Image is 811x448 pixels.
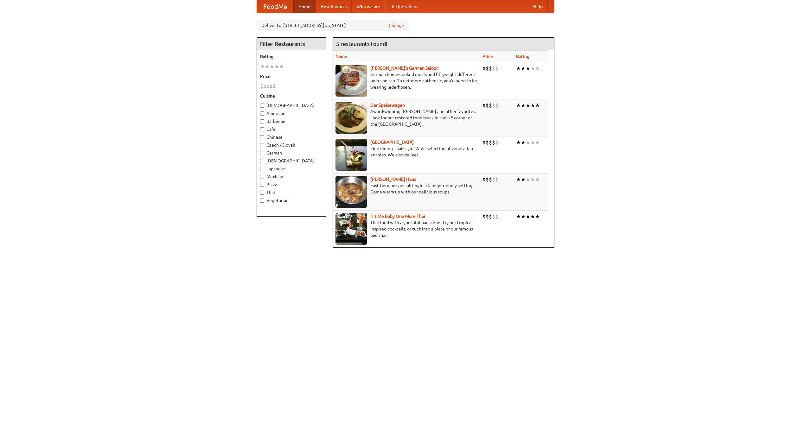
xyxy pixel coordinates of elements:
li: ★ [535,102,540,109]
a: Recipe videos [385,0,423,13]
li: $ [492,213,495,220]
h4: Filter Restaurants [257,38,326,50]
li: $ [495,65,498,72]
input: Japanese [260,167,264,171]
li: $ [489,176,492,183]
li: ★ [530,213,535,220]
ng-pluralize: 5 restaurants found! [336,41,387,47]
p: Fine dining Thai-style. Wide selection of vegetarian entrées. We also deliver. [335,145,477,158]
input: American [260,111,264,116]
li: $ [492,65,495,72]
b: [GEOGRAPHIC_DATA] [370,140,414,145]
a: FoodMe [257,0,293,13]
input: Cafe [260,127,264,131]
label: Barbecue [260,118,323,124]
li: ★ [530,139,535,146]
li: ★ [521,213,526,220]
img: speisewagen.jpg [335,102,367,134]
li: $ [486,102,489,109]
li: $ [492,102,495,109]
li: $ [270,83,273,90]
li: $ [260,83,263,90]
li: $ [489,213,492,220]
li: ★ [535,65,540,72]
label: Vegetarian [260,197,323,204]
label: [DEMOGRAPHIC_DATA] [260,158,323,164]
img: kohlhaus.jpg [335,176,367,208]
input: Thai [260,191,264,195]
li: $ [489,102,492,109]
input: Barbecue [260,119,264,123]
li: ★ [274,63,279,70]
a: Who we are [352,0,385,13]
li: ★ [521,65,526,72]
li: $ [489,139,492,146]
li: ★ [535,213,540,220]
img: satay.jpg [335,139,367,171]
label: Pizza [260,181,323,188]
a: Rating [516,54,529,59]
div: Deliver to: [STREET_ADDRESS][US_STATE] [257,20,409,31]
li: ★ [516,139,521,146]
li: $ [495,213,498,220]
li: $ [482,176,486,183]
li: $ [492,139,495,146]
input: [DEMOGRAPHIC_DATA] [260,159,264,163]
label: Czech / Slovak [260,142,323,148]
li: ★ [521,139,526,146]
li: $ [492,176,495,183]
a: [PERSON_NAME]'s German Saloon [370,66,439,71]
li: $ [273,83,276,90]
h5: Price [260,73,323,79]
li: ★ [530,102,535,109]
label: American [260,110,323,117]
a: Hit Me Baby One More Thai [370,214,425,219]
li: ★ [521,176,526,183]
li: $ [495,176,498,183]
li: $ [482,139,486,146]
li: ★ [265,63,270,70]
li: ★ [535,139,540,146]
label: Mexican [260,174,323,180]
li: ★ [516,213,521,220]
input: [DEMOGRAPHIC_DATA] [260,104,264,108]
li: $ [486,213,489,220]
input: Chinese [260,135,264,139]
h5: Cuisine [260,93,323,99]
input: Mexican [260,175,264,179]
input: Pizza [260,183,264,187]
li: ★ [526,139,530,146]
li: ★ [530,65,535,72]
li: ★ [516,102,521,109]
li: $ [482,65,486,72]
li: ★ [526,176,530,183]
p: Award-winning [PERSON_NAME] and other favorites. Look for our restored food truck in the NE corne... [335,108,477,127]
label: Thai [260,189,323,196]
li: $ [489,65,492,72]
li: $ [482,102,486,109]
li: ★ [526,102,530,109]
a: [PERSON_NAME] Haus [370,177,416,182]
li: $ [482,213,486,220]
a: Name [335,54,347,59]
h5: Rating [260,54,323,60]
li: ★ [526,65,530,72]
input: Vegetarian [260,199,264,203]
a: Der Speisewagen [370,103,405,108]
li: ★ [526,213,530,220]
a: Change [389,22,404,28]
a: Price [482,54,493,59]
li: ★ [270,63,274,70]
li: $ [495,139,498,146]
label: Japanese [260,166,323,172]
li: $ [486,176,489,183]
li: $ [266,83,270,90]
li: $ [263,83,266,90]
label: [DEMOGRAPHIC_DATA] [260,102,323,109]
a: How it works [316,0,352,13]
p: Thai food with a youthful bar scene. Try our tropical inspired cocktails, or tuck into a plate of... [335,219,477,238]
a: Help [528,0,548,13]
